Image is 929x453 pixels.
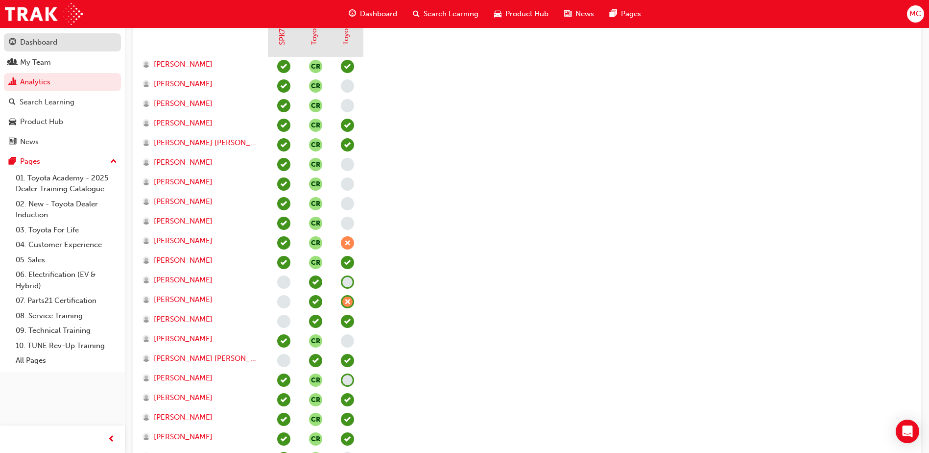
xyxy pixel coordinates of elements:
[309,217,322,230] span: null-icon
[309,432,322,446] button: null-icon
[309,413,322,426] button: null-icon
[309,315,322,328] span: learningRecordVerb_PASS-icon
[341,276,354,289] span: learningRecordVerb_NONE-icon
[154,333,213,345] span: [PERSON_NAME]
[143,412,259,423] a: [PERSON_NAME]
[9,78,16,87] span: chart-icon
[341,119,354,132] span: learningRecordVerb_ATTEND-icon
[341,256,354,269] span: learningRecordVerb_ATTEND-icon
[309,177,322,191] button: null-icon
[277,99,290,112] span: learningRecordVerb_COMPLETE-icon
[341,177,354,191] span: learningRecordVerb_NONE-icon
[486,4,556,24] a: car-iconProduct Hub
[4,152,121,171] button: Pages
[9,98,16,107] span: search-icon
[143,314,259,325] a: [PERSON_NAME]
[610,8,617,20] span: pages-icon
[4,113,121,131] a: Product Hub
[341,295,354,308] span: learningRecordVerb_ABSENT-icon
[154,353,259,364] span: [PERSON_NAME] [PERSON_NAME]
[341,217,354,230] span: learningRecordVerb_NONE-icon
[143,255,259,266] a: [PERSON_NAME]
[110,155,117,168] span: up-icon
[154,294,213,305] span: [PERSON_NAME]
[154,373,213,384] span: [PERSON_NAME]
[154,314,213,325] span: [PERSON_NAME]
[154,176,213,188] span: [PERSON_NAME]
[341,158,354,171] span: learningRecordVerb_NONE-icon
[309,256,322,269] button: null-icon
[277,158,290,171] span: learningRecordVerb_COMPLETE-icon
[277,60,290,73] span: learningRecordVerb_PASS-icon
[309,119,322,132] button: null-icon
[20,116,63,127] div: Product Hub
[405,4,486,24] a: search-iconSearch Learning
[12,293,121,308] a: 07. Parts21 Certification
[309,334,322,348] button: null-icon
[309,374,322,387] button: null-icon
[5,3,83,25] a: Trak
[4,31,121,152] button: DashboardMy TeamAnalyticsSearch LearningProduct HubNews
[154,118,213,129] span: [PERSON_NAME]
[4,73,121,91] a: Analytics
[309,197,322,210] button: null-icon
[154,392,213,403] span: [PERSON_NAME]
[154,98,213,109] span: [PERSON_NAME]
[602,4,649,24] a: pages-iconPages
[9,58,16,67] span: people-icon
[309,79,322,93] button: null-icon
[154,137,259,149] span: [PERSON_NAME] [PERSON_NAME]
[12,323,121,338] a: 09. Technical Training
[154,412,213,423] span: [PERSON_NAME]
[108,433,115,446] span: prev-icon
[309,99,322,112] button: null-icon
[341,432,354,446] span: learningRecordVerb_ATTEND-icon
[341,374,354,387] span: learningRecordVerb_NONE-icon
[143,333,259,345] a: [PERSON_NAME]
[9,118,16,126] span: car-icon
[143,196,259,207] a: [PERSON_NAME]
[909,8,921,20] span: MC
[277,197,290,210] span: learningRecordVerb_COMPLETE-icon
[143,235,259,247] a: [PERSON_NAME]
[341,315,354,328] span: learningRecordVerb_ATTEND-icon
[424,8,478,20] span: Search Learning
[309,60,322,73] button: null-icon
[564,8,572,20] span: news-icon
[309,393,322,406] button: null-icon
[341,79,354,93] span: learningRecordVerb_NONE-icon
[277,393,290,406] span: learningRecordVerb_COMPLETE-icon
[143,59,259,70] a: [PERSON_NAME]
[154,431,213,443] span: [PERSON_NAME]
[9,138,16,147] span: news-icon
[12,237,121,252] a: 04. Customer Experience
[9,157,16,166] span: pages-icon
[4,53,121,72] a: My Team
[154,275,213,286] span: [PERSON_NAME]
[12,267,121,293] a: 06. Electrification (EV & Hybrid)
[341,99,354,112] span: learningRecordVerb_NONE-icon
[12,353,121,368] a: All Pages
[277,256,290,269] span: learningRecordVerb_PASS-icon
[20,57,51,68] div: My Team
[143,353,259,364] a: [PERSON_NAME] [PERSON_NAME]
[309,236,322,250] button: null-icon
[143,78,259,90] a: [PERSON_NAME]
[12,252,121,268] a: 05. Sales
[277,138,290,151] span: learningRecordVerb_COMPLETE-icon
[341,354,354,367] span: learningRecordVerb_ATTEND-icon
[4,33,121,51] a: Dashboard
[154,78,213,90] span: [PERSON_NAME]
[309,354,322,367] span: learningRecordVerb_PASS-icon
[309,158,322,171] button: null-icon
